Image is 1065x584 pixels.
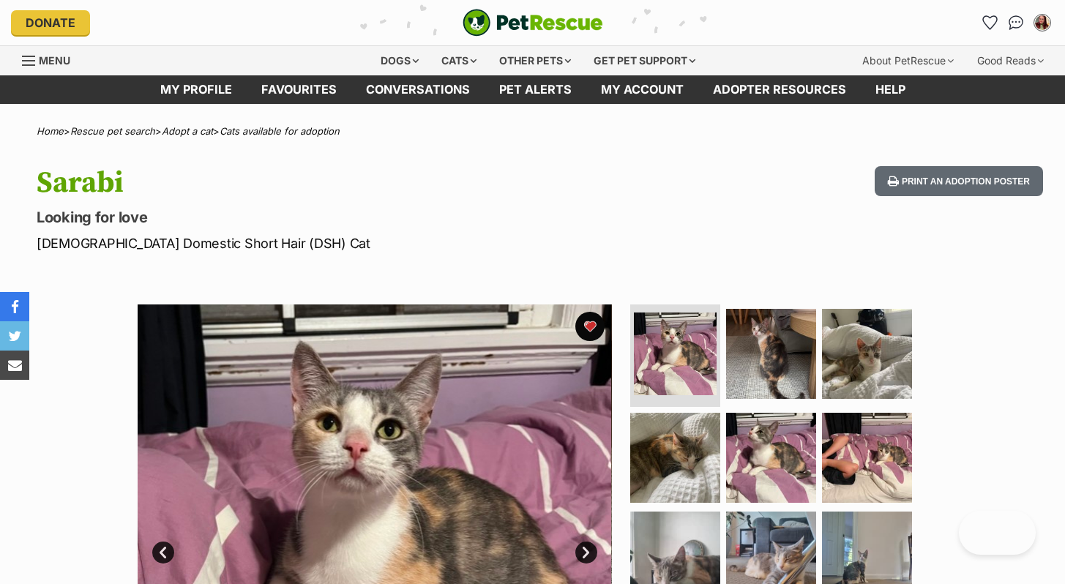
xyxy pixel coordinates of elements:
[152,542,174,564] a: Prev
[822,413,912,503] img: Photo of Sarabi
[247,75,351,104] a: Favourites
[575,542,597,564] a: Next
[220,125,340,137] a: Cats available for adoption
[586,75,698,104] a: My account
[37,207,649,228] p: Looking for love
[70,125,155,137] a: Rescue pet search
[463,9,603,37] a: PetRescue
[146,75,247,104] a: My profile
[37,233,649,253] p: [DEMOGRAPHIC_DATA] Domestic Short Hair (DSH) Cat
[575,312,605,341] button: favourite
[37,166,649,200] h1: Sarabi
[861,75,920,104] a: Help
[489,46,581,75] div: Other pets
[852,46,964,75] div: About PetRescue
[978,11,1001,34] a: Favourites
[37,125,64,137] a: Home
[431,46,487,75] div: Cats
[583,46,706,75] div: Get pet support
[22,46,81,72] a: Menu
[162,125,213,137] a: Adopt a cat
[11,10,90,35] a: Donate
[1031,11,1054,34] button: My account
[1004,11,1028,34] a: Conversations
[39,54,70,67] span: Menu
[1009,15,1024,30] img: chat-41dd97257d64d25036548639549fe6c8038ab92f7586957e7f3b1b290dea8141.svg
[370,46,429,75] div: Dogs
[351,75,485,104] a: conversations
[726,413,816,503] img: Photo of Sarabi
[959,511,1036,555] iframe: Help Scout Beacon - Open
[978,11,1054,34] ul: Account quick links
[634,312,717,395] img: Photo of Sarabi
[822,309,912,399] img: Photo of Sarabi
[875,166,1043,196] button: Print an adoption poster
[630,413,720,503] img: Photo of Sarabi
[1035,15,1050,30] img: Ciara O’Brien-Whearty profile pic
[698,75,861,104] a: Adopter resources
[726,309,816,399] img: Photo of Sarabi
[485,75,586,104] a: Pet alerts
[463,9,603,37] img: logo-cat-932fe2b9b8326f06289b0f2fb663e598f794de774fb13d1741a6617ecf9a85b4.svg
[967,46,1054,75] div: Good Reads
